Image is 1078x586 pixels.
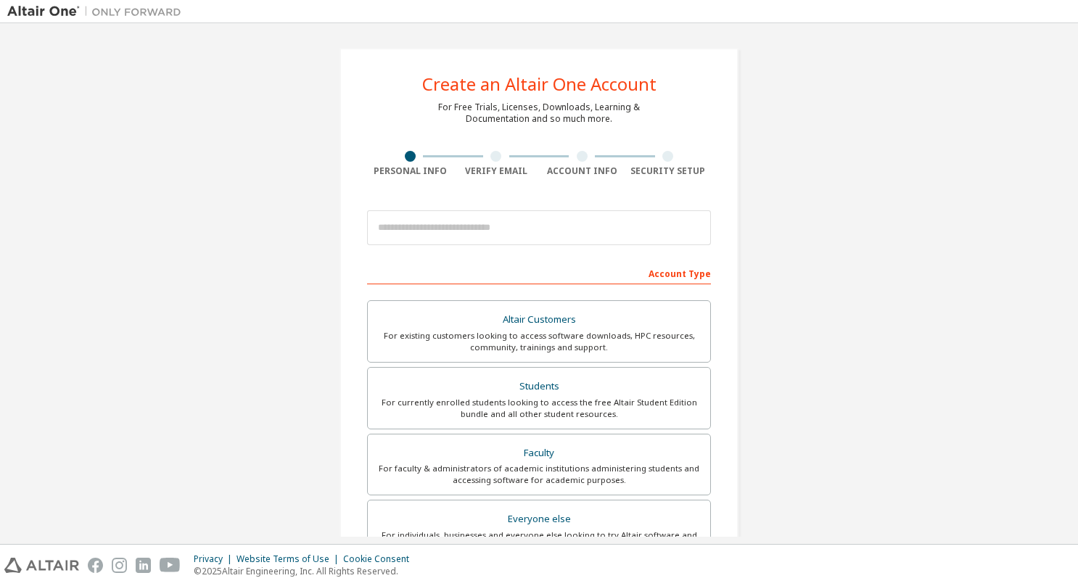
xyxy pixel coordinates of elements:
[377,376,701,397] div: Students
[377,443,701,463] div: Faculty
[7,4,189,19] img: Altair One
[343,553,418,565] div: Cookie Consent
[194,553,236,565] div: Privacy
[539,165,625,177] div: Account Info
[367,261,711,284] div: Account Type
[160,558,181,573] img: youtube.svg
[112,558,127,573] img: instagram.svg
[422,75,657,93] div: Create an Altair One Account
[377,330,701,353] div: For existing customers looking to access software downloads, HPC resources, community, trainings ...
[4,558,79,573] img: altair_logo.svg
[367,165,453,177] div: Personal Info
[136,558,151,573] img: linkedin.svg
[236,553,343,565] div: Website Terms of Use
[438,102,640,125] div: For Free Trials, Licenses, Downloads, Learning & Documentation and so much more.
[377,529,701,553] div: For individuals, businesses and everyone else looking to try Altair software and explore our prod...
[625,165,712,177] div: Security Setup
[377,463,701,486] div: For faculty & administrators of academic institutions administering students and accessing softwa...
[88,558,103,573] img: facebook.svg
[194,565,418,577] p: © 2025 Altair Engineering, Inc. All Rights Reserved.
[377,310,701,330] div: Altair Customers
[377,397,701,420] div: For currently enrolled students looking to access the free Altair Student Edition bundle and all ...
[377,509,701,529] div: Everyone else
[453,165,540,177] div: Verify Email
